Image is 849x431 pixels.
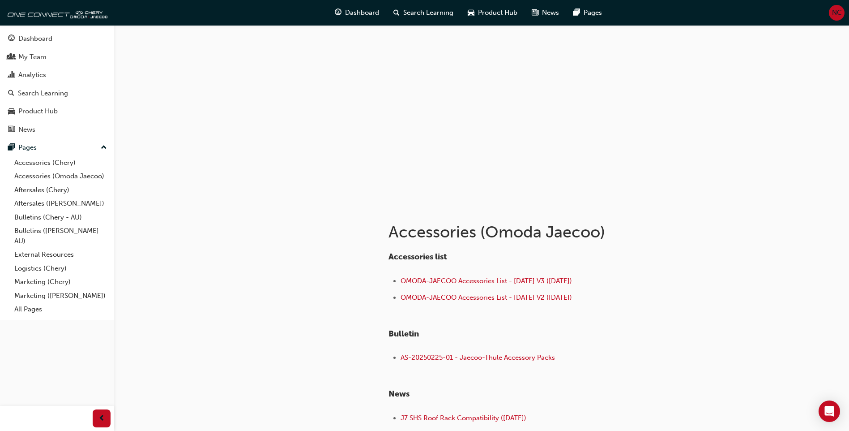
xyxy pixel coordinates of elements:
[4,29,111,139] button: DashboardMy TeamAnalyticsSearch LearningProduct HubNews
[4,4,107,22] img: oneconnect
[335,7,341,18] span: guage-icon
[566,4,609,22] a: pages-iconPages
[8,144,15,152] span: pages-icon
[401,293,572,302] a: OMODA-JAECOO Accessories List - [DATE] V2 ([DATE])
[388,222,682,242] h1: Accessories (Omoda Jaecoo)
[11,183,111,197] a: Aftersales (Chery)
[18,106,58,116] div: Product Hub
[401,353,555,362] a: AS-20250225-01 - Jaecoo-Thule Accessory Packs
[829,5,845,21] button: NC
[4,67,111,83] a: Analytics
[525,4,566,22] a: news-iconNews
[11,197,111,211] a: Aftersales ([PERSON_NAME])
[4,85,111,102] a: Search Learning
[4,49,111,65] a: My Team
[328,4,386,22] a: guage-iconDashboard
[18,52,47,62] div: My Team
[8,35,15,43] span: guage-icon
[18,142,37,153] div: Pages
[98,413,105,424] span: prev-icon
[403,8,453,18] span: Search Learning
[386,4,461,22] a: search-iconSearch Learning
[4,139,111,156] button: Pages
[4,30,111,47] a: Dashboard
[4,121,111,138] a: News
[8,108,15,116] span: car-icon
[11,248,111,262] a: External Resources
[401,414,526,422] a: J7 SHS Roof Rack Compatibility ([DATE])
[542,8,559,18] span: News
[18,88,68,99] div: Search Learning
[11,302,111,316] a: All Pages
[11,262,111,276] a: Logistics (Chery)
[388,389,410,399] span: ​News
[11,211,111,224] a: Bulletins (Chery - AU)
[468,7,474,18] span: car-icon
[345,8,379,18] span: Dashboard
[18,125,35,135] div: News
[832,8,842,18] span: NC
[11,289,111,303] a: Marketing ([PERSON_NAME])
[388,329,419,339] span: Bulletin
[101,142,107,154] span: up-icon
[461,4,525,22] a: car-iconProduct Hub
[393,7,400,18] span: search-icon
[11,224,111,248] a: Bulletins ([PERSON_NAME] - AU)
[401,277,572,285] a: OMODA-JAECOO Accessories List - [DATE] V3 ([DATE])
[388,252,447,262] span: Accessories list
[11,169,111,183] a: Accessories (Omoda Jaecoo)
[11,275,111,289] a: Marketing (Chery)
[8,126,15,134] span: news-icon
[819,401,840,422] div: Open Intercom Messenger
[18,70,46,80] div: Analytics
[478,8,517,18] span: Product Hub
[8,71,15,79] span: chart-icon
[8,90,14,98] span: search-icon
[18,34,52,44] div: Dashboard
[4,103,111,120] a: Product Hub
[8,53,15,61] span: people-icon
[532,7,538,18] span: news-icon
[11,156,111,170] a: Accessories (Chery)
[573,7,580,18] span: pages-icon
[584,8,602,18] span: Pages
